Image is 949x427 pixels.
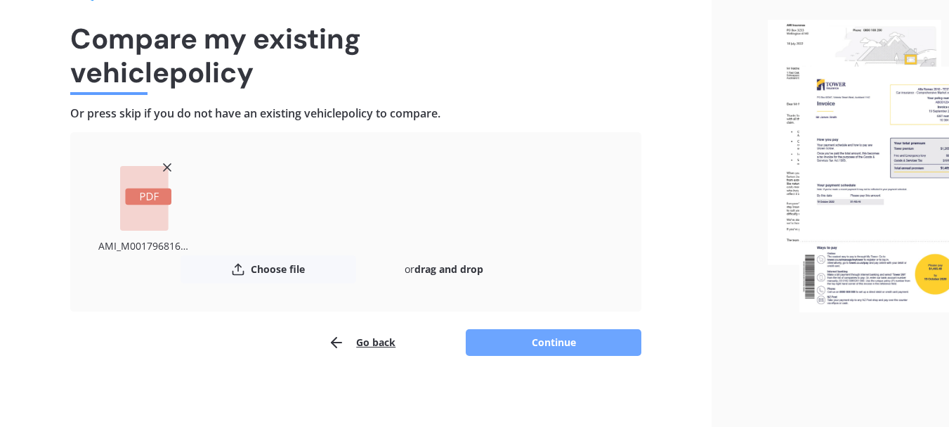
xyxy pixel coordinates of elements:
div: or [356,255,532,283]
h4: Or press skip if you do not have an existing vehicle policy to compare. [70,106,641,121]
h1: Compare my existing vehicle policy [70,22,641,89]
img: files.webp [768,20,949,312]
div: AMI_M0017968168_94493483.pdf [98,236,193,255]
button: Go back [328,329,395,357]
button: Continue [466,329,641,356]
b: drag and drop [414,262,483,276]
button: Choose file [181,255,356,283]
